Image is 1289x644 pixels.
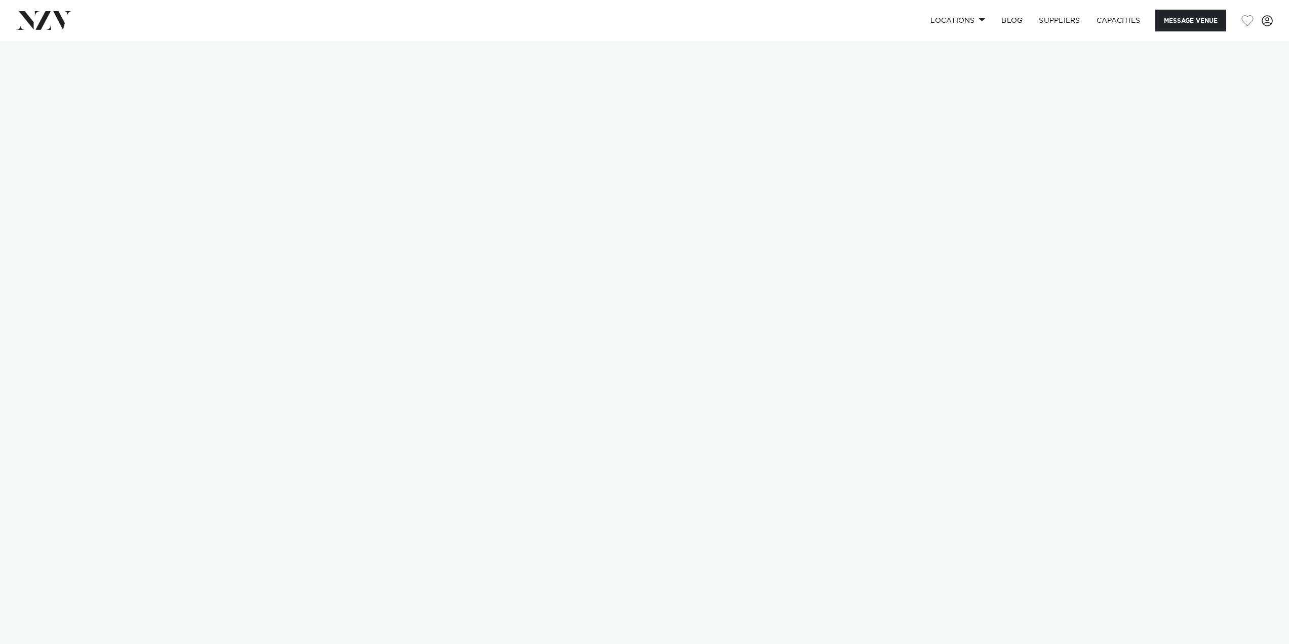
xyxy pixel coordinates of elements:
a: SUPPLIERS [1031,10,1088,31]
a: BLOG [993,10,1031,31]
a: Locations [922,10,993,31]
a: Capacities [1088,10,1149,31]
img: nzv-logo.png [16,11,71,29]
button: Message Venue [1155,10,1226,31]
